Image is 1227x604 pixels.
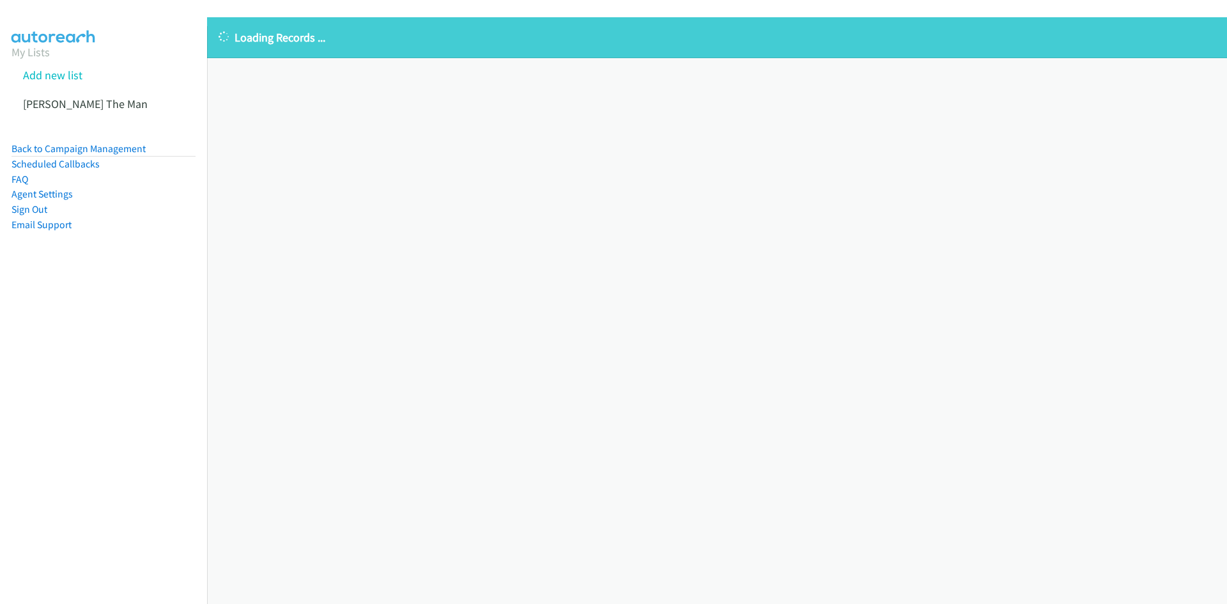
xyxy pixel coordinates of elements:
[12,188,73,200] a: Agent Settings
[12,219,72,231] a: Email Support
[219,29,1215,46] p: Loading Records ...
[23,97,148,111] a: [PERSON_NAME] The Man
[12,45,50,59] a: My Lists
[12,173,28,185] a: FAQ
[12,203,47,215] a: Sign Out
[12,143,146,155] a: Back to Campaign Management
[23,68,82,82] a: Add new list
[12,158,100,170] a: Scheduled Callbacks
